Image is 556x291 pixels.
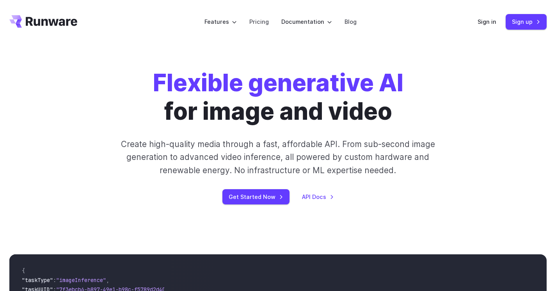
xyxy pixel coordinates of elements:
[22,277,53,284] span: "taskType"
[106,277,109,284] span: ,
[56,277,106,284] span: "imageInference"
[153,69,403,125] h1: for image and video
[345,17,357,26] a: Blog
[249,17,269,26] a: Pricing
[22,267,25,274] span: {
[222,189,290,204] a: Get Started Now
[53,277,56,284] span: :
[478,17,496,26] a: Sign in
[506,14,547,29] a: Sign up
[204,17,237,26] label: Features
[9,15,77,28] a: Go to /
[281,17,332,26] label: Documentation
[106,138,450,177] p: Create high-quality media through a fast, affordable API. From sub-second image generation to adv...
[302,192,334,201] a: API Docs
[153,68,403,97] strong: Flexible generative AI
